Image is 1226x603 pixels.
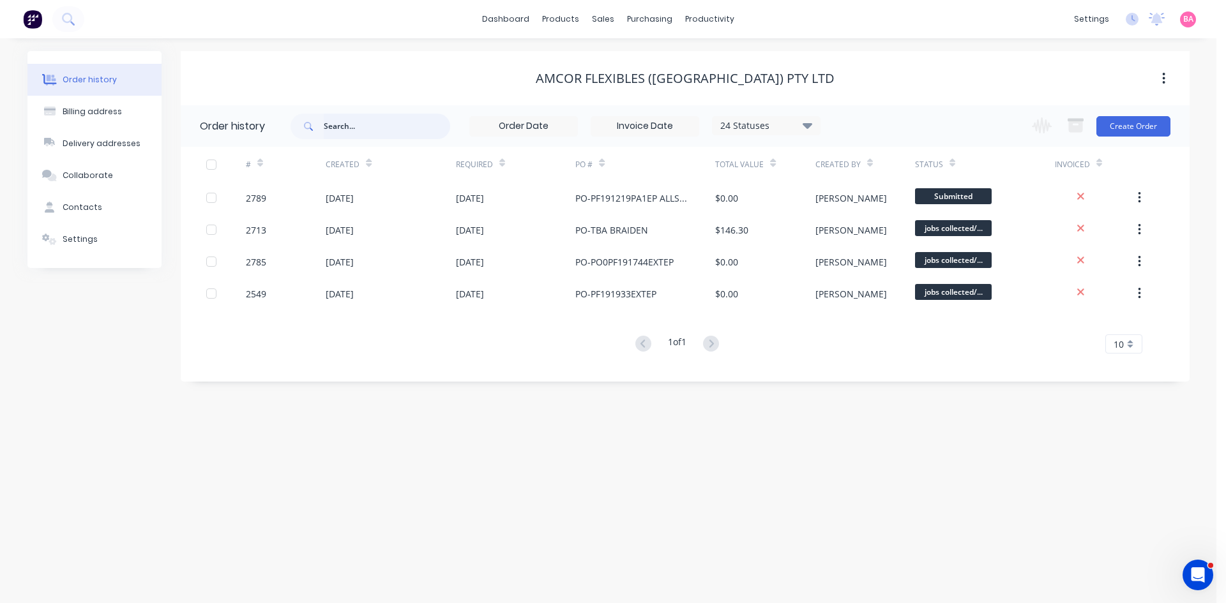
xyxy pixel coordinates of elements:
div: $0.00 [715,191,738,205]
div: sales [586,10,621,29]
span: 10 [1114,338,1124,351]
div: PO-TBA BRAIDEN [575,223,648,237]
div: settings [1068,10,1116,29]
div: 24 Statuses [713,119,820,133]
div: [DATE] [326,191,354,205]
div: [DATE] [456,191,484,205]
div: Created [326,159,359,170]
div: # [246,159,251,170]
span: jobs collected/... [915,284,992,300]
div: products [536,10,586,29]
div: 2549 [246,287,266,301]
button: Contacts [27,191,162,223]
div: Required [456,147,576,182]
div: PO # [575,159,593,170]
div: 1 of 1 [668,335,686,354]
div: 2785 [246,255,266,269]
div: purchasing [621,10,679,29]
div: [DATE] [456,255,484,269]
div: 2713 [246,223,266,237]
div: [PERSON_NAME] [815,191,887,205]
div: Collaborate [63,170,113,181]
div: PO-PF191219PA1EP ALLSTEIN PRESS [575,191,690,205]
div: [DATE] [326,287,354,301]
input: Invoice Date [591,117,699,136]
div: [DATE] [456,287,484,301]
div: PO-PO0PF191744EXTEP [575,255,674,269]
input: Order Date [470,117,577,136]
div: Order history [200,119,265,134]
div: $0.00 [715,287,738,301]
div: $0.00 [715,255,738,269]
div: [DATE] [456,223,484,237]
div: Contacts [63,202,102,213]
div: [PERSON_NAME] [815,255,887,269]
span: jobs collected/... [915,252,992,268]
div: Order history [63,74,117,86]
a: dashboard [476,10,536,29]
div: 2789 [246,191,266,205]
button: Delivery addresses [27,128,162,160]
div: Created By [815,159,861,170]
iframe: Intercom live chat [1183,560,1213,590]
div: Invoiced [1055,147,1135,182]
div: PO-PF191933EXTEP [575,287,656,301]
span: BA [1183,13,1193,25]
div: productivity [679,10,741,29]
div: Total Value [715,159,764,170]
div: Status [915,147,1055,182]
span: Submitted [915,188,992,204]
div: Settings [63,234,98,245]
div: Required [456,159,493,170]
button: Create Order [1096,116,1170,137]
div: Billing address [63,106,122,117]
div: Amcor Flexibles ([GEOGRAPHIC_DATA]) Pty Ltd [536,71,835,86]
button: Billing address [27,96,162,128]
button: Settings [27,223,162,255]
div: Invoiced [1055,159,1090,170]
div: $146.30 [715,223,748,237]
div: Created By [815,147,915,182]
span: jobs collected/... [915,220,992,236]
button: Collaborate [27,160,162,191]
img: Factory [23,10,42,29]
div: [PERSON_NAME] [815,223,887,237]
div: Delivery addresses [63,138,140,149]
div: PO # [575,147,715,182]
div: Created [326,147,455,182]
div: # [246,147,326,182]
div: Status [915,159,943,170]
button: Order history [27,64,162,96]
div: [PERSON_NAME] [815,287,887,301]
div: [DATE] [326,255,354,269]
div: Total Value [715,147,815,182]
input: Search... [324,114,450,139]
div: [DATE] [326,223,354,237]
